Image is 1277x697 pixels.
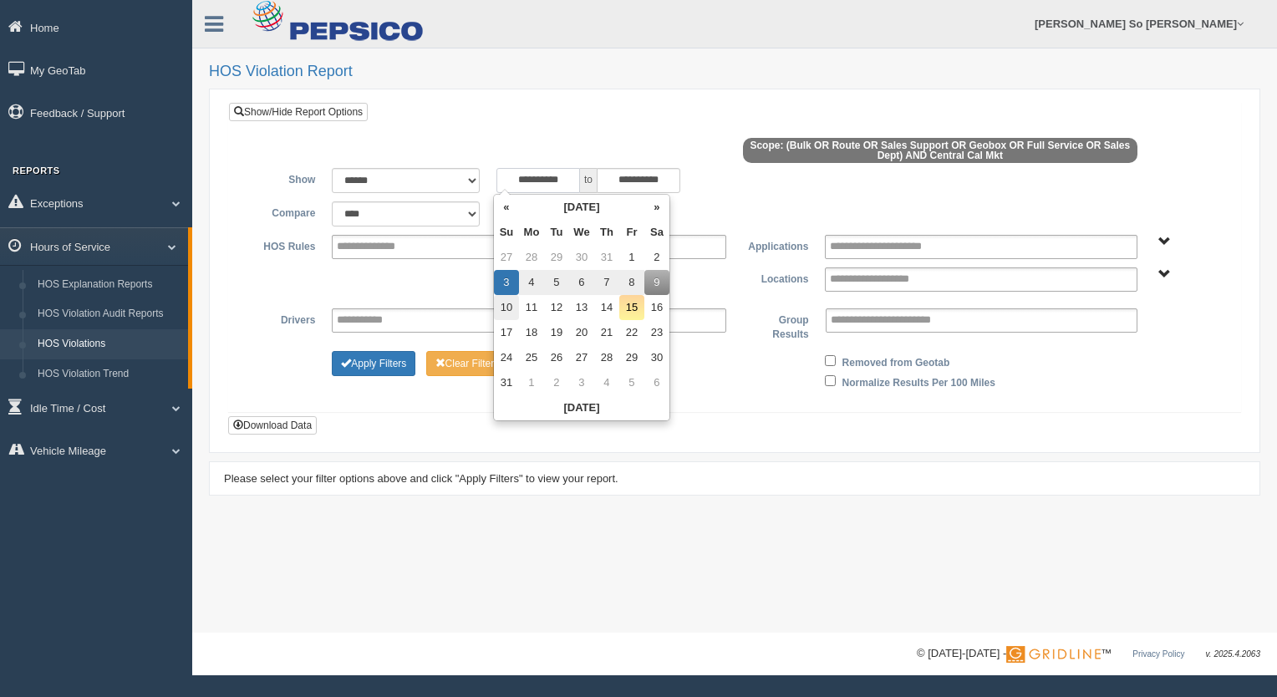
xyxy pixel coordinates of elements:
[569,270,594,295] td: 6
[619,320,644,345] td: 22
[426,351,509,376] button: Change Filter Options
[494,345,519,370] td: 24
[30,329,188,359] a: HOS Violations
[594,370,619,395] td: 4
[644,245,669,270] td: 2
[594,245,619,270] td: 31
[619,270,644,295] td: 8
[569,295,594,320] td: 13
[594,270,619,295] td: 7
[644,345,669,370] td: 30
[519,220,544,245] th: Mo
[735,267,817,287] label: Locations
[842,351,950,371] label: Removed from Geotab
[242,168,323,188] label: Show
[619,220,644,245] th: Fr
[494,320,519,345] td: 17
[569,220,594,245] th: We
[519,195,644,220] th: [DATE]
[644,195,669,220] th: »
[494,195,519,220] th: «
[519,320,544,345] td: 18
[544,320,569,345] td: 19
[1206,649,1260,659] span: v. 2025.4.2063
[494,395,669,420] th: [DATE]
[644,220,669,245] th: Sa
[242,201,323,221] label: Compare
[569,320,594,345] td: 20
[30,359,188,389] a: HOS Violation Trend
[228,416,317,435] button: Download Data
[1006,646,1101,663] img: Gridline
[544,220,569,245] th: Tu
[519,345,544,370] td: 25
[594,345,619,370] td: 28
[519,370,544,395] td: 1
[519,245,544,270] td: 28
[242,308,323,328] label: Drivers
[494,270,519,295] td: 3
[842,371,995,391] label: Normalize Results Per 100 Miles
[917,645,1260,663] div: © [DATE]-[DATE] - ™
[494,220,519,245] th: Su
[229,103,368,121] a: Show/Hide Report Options
[544,345,569,370] td: 26
[644,370,669,395] td: 6
[619,345,644,370] td: 29
[594,295,619,320] td: 14
[569,245,594,270] td: 30
[209,64,1260,80] h2: HOS Violation Report
[743,138,1137,163] span: Scope: (Bulk OR Route OR Sales Support OR Geobox OR Full Service OR Sales Dept) AND Central Cal Mkt
[544,245,569,270] td: 29
[619,245,644,270] td: 1
[494,295,519,320] td: 10
[735,308,817,343] label: Group Results
[594,220,619,245] th: Th
[332,351,415,376] button: Change Filter Options
[644,320,669,345] td: 23
[644,270,669,295] td: 9
[30,299,188,329] a: HOS Violation Audit Reports
[644,295,669,320] td: 16
[580,168,597,193] span: to
[544,270,569,295] td: 5
[494,370,519,395] td: 31
[1132,649,1184,659] a: Privacy Policy
[735,235,817,255] label: Applications
[242,235,323,255] label: HOS Rules
[569,345,594,370] td: 27
[619,370,644,395] td: 5
[519,270,544,295] td: 4
[224,472,618,485] span: Please select your filter options above and click "Apply Filters" to view your report.
[569,370,594,395] td: 3
[519,295,544,320] td: 11
[544,295,569,320] td: 12
[594,320,619,345] td: 21
[544,370,569,395] td: 2
[619,295,644,320] td: 15
[30,270,188,300] a: HOS Explanation Reports
[494,245,519,270] td: 27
